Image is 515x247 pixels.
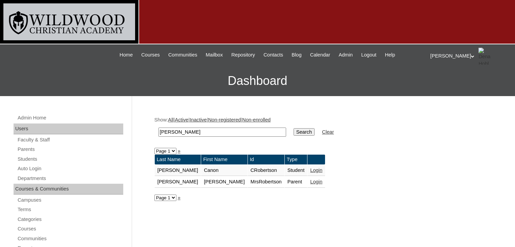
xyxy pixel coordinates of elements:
td: [PERSON_NAME] [201,176,248,188]
a: Mailbox [202,51,227,59]
div: [PERSON_NAME] [430,48,508,65]
span: Repository [231,51,255,59]
input: Search [294,128,315,136]
a: Departments [17,174,123,183]
a: Calendar [307,51,334,59]
a: Inactive [190,117,207,122]
a: Courses [17,225,123,233]
span: Courses [141,51,160,59]
div: Show: | | | | [154,116,490,140]
a: Non-registered [208,117,241,122]
a: Non-enrolled [242,117,271,122]
td: Canon [201,165,248,176]
a: Repository [228,51,258,59]
span: Logout [361,51,377,59]
img: logo-white.png [3,3,135,40]
a: Communities [165,51,201,59]
a: » [178,195,180,200]
td: Type [285,155,307,164]
span: Mailbox [206,51,223,59]
a: Blog [288,51,305,59]
a: Help [382,51,399,59]
td: Parent [285,176,307,188]
a: Students [17,155,123,163]
td: [PERSON_NAME] [155,176,201,188]
a: Active [175,117,188,122]
td: Id [248,155,284,164]
a: Terms [17,205,123,214]
td: [PERSON_NAME] [155,165,201,176]
td: CRobertson [248,165,284,176]
span: Calendar [310,51,330,59]
a: Contacts [260,51,286,59]
td: First Name [201,155,248,164]
div: Courses & Communities [14,184,123,195]
a: Categories [17,215,123,224]
td: Last Name [155,155,201,164]
input: Search [158,128,286,137]
a: » [178,148,180,154]
span: Admin [339,51,353,59]
span: Blog [292,51,301,59]
a: Faculty & Staff [17,136,123,144]
a: Courses [138,51,163,59]
span: Contacts [263,51,283,59]
a: Parents [17,145,123,154]
a: Auto Login [17,164,123,173]
a: Login [310,179,322,184]
td: Student [285,165,307,176]
a: Campuses [17,196,123,204]
span: Communities [168,51,197,59]
a: Login [310,167,322,173]
img: Dena Hohl [478,48,495,65]
a: Communities [17,234,123,243]
a: All [168,117,173,122]
h3: Dashboard [3,66,512,96]
a: Admin Home [17,114,123,122]
a: Clear [322,129,334,135]
a: Admin [335,51,356,59]
a: Home [116,51,136,59]
span: Help [385,51,395,59]
span: Home [120,51,133,59]
td: MrsRobertson [248,176,284,188]
div: Users [14,123,123,134]
a: Logout [358,51,380,59]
